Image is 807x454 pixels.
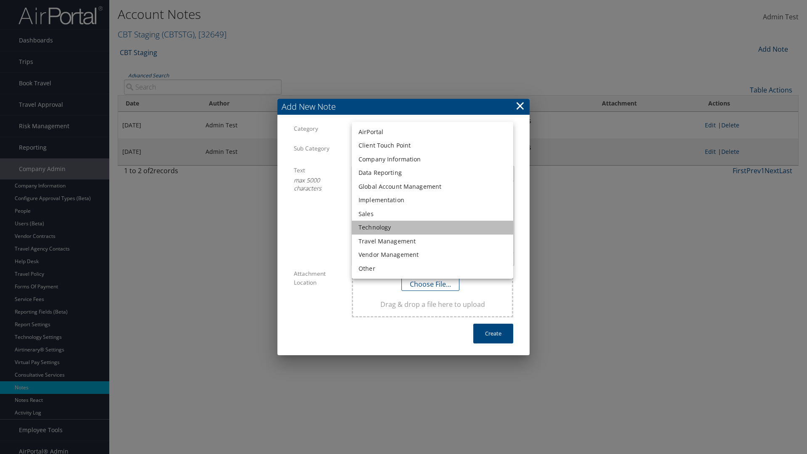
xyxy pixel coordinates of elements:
li: Other [352,262,513,276]
li: Travel Management [352,235,513,248]
li: Implementation [352,193,513,207]
li: Global Account Management [352,180,513,194]
li: Vendor Management [352,248,513,262]
li: Data Reporting [352,166,513,180]
li: Company Information [352,153,513,166]
li: Technology [352,221,513,235]
li: Sales [352,207,513,221]
li: Client Touch Point [352,139,513,153]
li: AirPortal [352,125,513,139]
